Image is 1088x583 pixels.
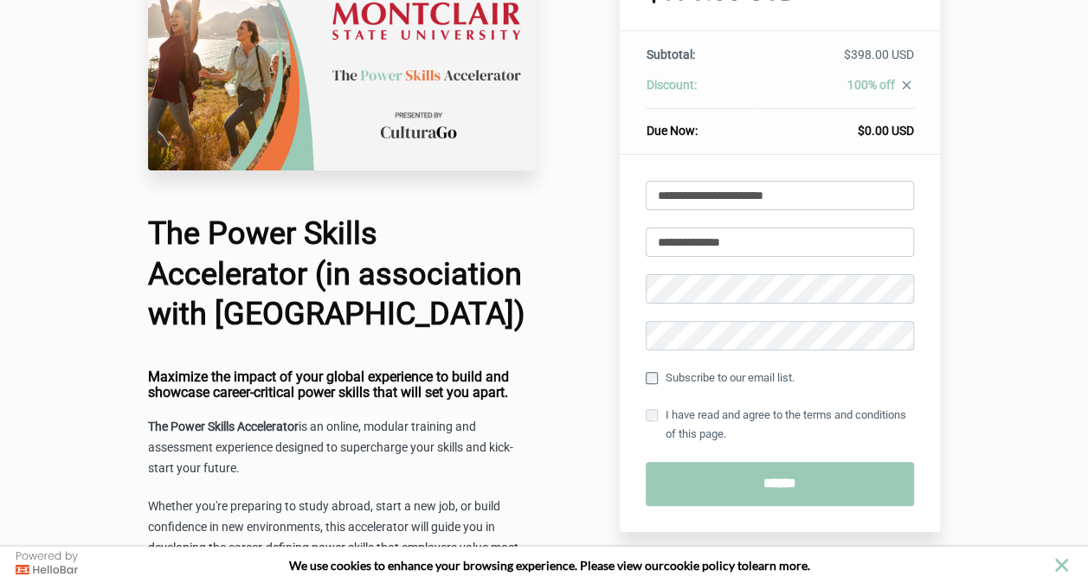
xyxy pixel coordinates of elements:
[847,78,895,92] span: 100% off
[646,409,658,421] input: I have read and agree to the terms and conditions of this page.
[148,369,536,400] h4: Maximize the impact of your global experience to build and showcase career-critical power skills ...
[646,48,694,61] span: Subtotal:
[646,372,658,384] input: Subscribe to our email list.
[899,78,914,93] i: close
[148,214,536,335] h1: The Power Skills Accelerator (in association with [GEOGRAPHIC_DATA])
[1051,554,1072,576] button: close
[148,497,536,559] p: Whether you're preparing to study abroad, start a new job, or build confidence in new environment...
[664,558,735,573] a: cookie policy
[646,368,794,388] label: Subscribe to our email list.
[737,558,749,573] strong: to
[148,417,536,479] p: is an online, modular training and assessment experience designed to supercharge your skills and ...
[148,420,299,433] strong: The Power Skills Accelerator
[646,109,758,140] th: Due Now:
[646,76,758,109] th: Discount:
[895,78,914,97] a: close
[749,558,810,573] span: learn more.
[646,406,914,444] label: I have read and agree to the terms and conditions of this page.
[289,558,664,573] span: We use cookies to enhance your browsing experience. Please view our
[858,124,914,138] span: $0.00 USD
[759,46,914,76] td: $398.00 USD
